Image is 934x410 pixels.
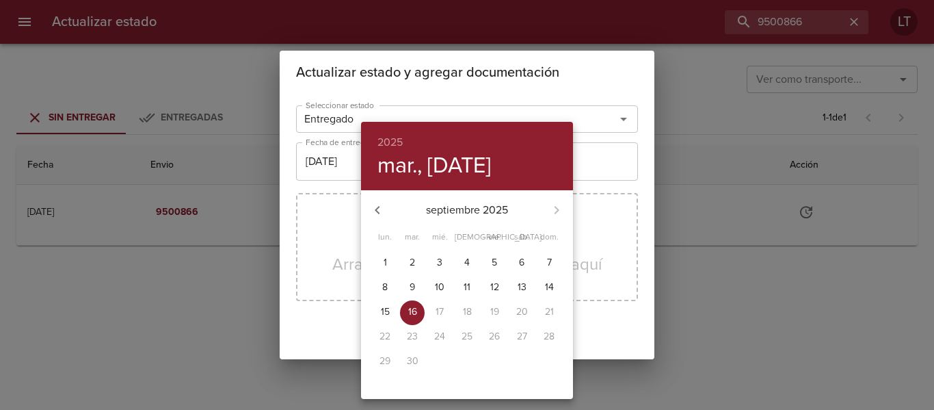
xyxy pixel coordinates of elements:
button: mar., [DATE] [377,152,491,179]
p: 10 [435,281,444,294]
button: 1 [373,251,397,276]
span: mar. [400,231,425,244]
p: 12 [490,281,499,294]
p: 7 [547,256,552,270]
button: 16 [400,300,425,325]
p: 9 [410,281,415,294]
button: 3 [427,251,452,276]
span: mié. [427,231,452,244]
p: 1 [384,256,387,270]
p: 11 [464,281,470,294]
button: 9 [400,276,425,300]
span: lun. [373,231,397,244]
p: 15 [381,305,390,319]
p: 16 [408,305,417,319]
p: 14 [545,281,554,294]
button: 10 [427,276,452,300]
span: [DEMOGRAPHIC_DATA]. [455,231,479,244]
p: 8 [382,281,388,294]
button: 8 [373,276,397,300]
span: sáb. [509,231,534,244]
button: 5 [482,251,507,276]
p: 5 [492,256,497,270]
button: 13 [509,276,534,300]
button: 4 [455,251,479,276]
p: 13 [518,281,526,294]
p: 2 [410,256,415,270]
button: 11 [455,276,479,300]
p: 4 [464,256,470,270]
button: 2025 [377,133,403,152]
p: 6 [519,256,524,270]
p: septiembre 2025 [394,202,540,218]
button: 12 [482,276,507,300]
button: 15 [373,300,397,325]
span: dom. [537,231,561,244]
button: 6 [509,251,534,276]
button: 2 [400,251,425,276]
button: 7 [537,251,561,276]
p: 3 [437,256,442,270]
button: 14 [537,276,561,300]
span: vie. [482,231,507,244]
